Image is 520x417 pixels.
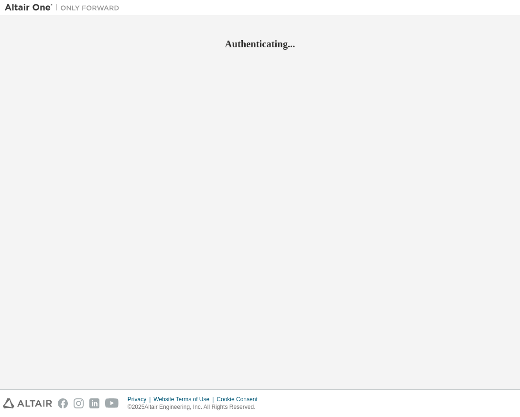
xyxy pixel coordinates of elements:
img: Altair One [5,3,124,12]
img: linkedin.svg [89,398,99,408]
div: Privacy [128,396,153,403]
div: Cookie Consent [217,396,263,403]
h2: Authenticating... [5,38,515,50]
p: © 2025 Altair Engineering, Inc. All Rights Reserved. [128,403,263,411]
img: instagram.svg [74,398,84,408]
img: altair_logo.svg [3,398,52,408]
div: Website Terms of Use [153,396,217,403]
img: youtube.svg [105,398,119,408]
img: facebook.svg [58,398,68,408]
